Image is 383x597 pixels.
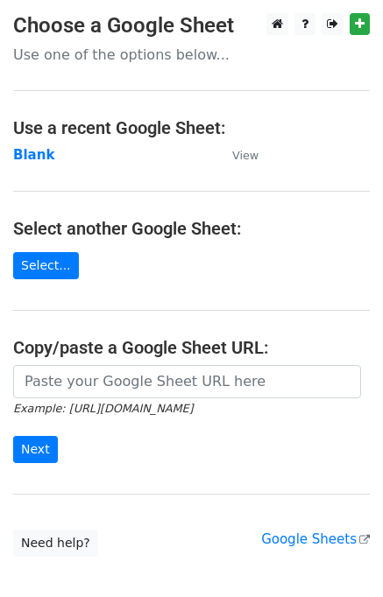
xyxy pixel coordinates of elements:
h3: Choose a Google Sheet [13,13,370,39]
h4: Select another Google Sheet: [13,218,370,239]
a: Select... [13,252,79,279]
h4: Use a recent Google Sheet: [13,117,370,138]
a: Need help? [13,530,98,557]
p: Use one of the options below... [13,46,370,64]
small: View [232,149,259,162]
a: Google Sheets [261,531,370,547]
input: Paste your Google Sheet URL here [13,365,361,398]
a: View [215,147,259,163]
input: Next [13,436,58,463]
a: Blank [13,147,54,163]
small: Example: [URL][DOMAIN_NAME] [13,402,193,415]
h4: Copy/paste a Google Sheet URL: [13,337,370,358]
